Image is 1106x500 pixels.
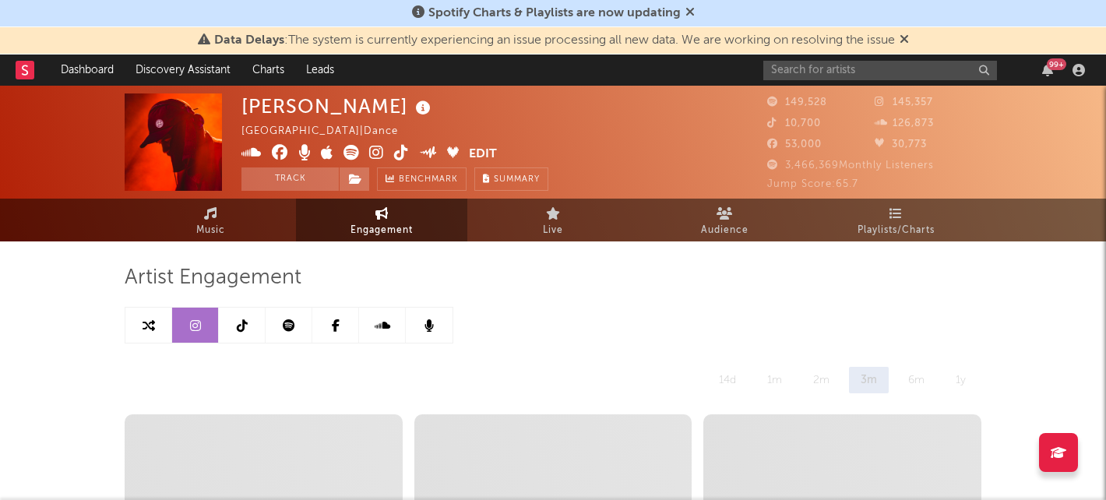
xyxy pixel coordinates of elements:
[767,118,821,129] span: 10,700
[707,367,748,393] div: 14d
[494,175,540,184] span: Summary
[214,34,895,47] span: : The system is currently experiencing an issue processing all new data. We are working on resolv...
[767,139,822,150] span: 53,000
[125,199,296,241] a: Music
[241,55,295,86] a: Charts
[214,34,284,47] span: Data Delays
[849,367,889,393] div: 3m
[467,199,639,241] a: Live
[639,199,810,241] a: Audience
[767,97,827,107] span: 149,528
[767,179,858,189] span: Jump Score: 65.7
[801,367,841,393] div: 2m
[543,221,563,240] span: Live
[428,7,681,19] span: Spotify Charts & Playlists are now updating
[896,367,936,393] div: 6m
[469,145,497,164] button: Edit
[756,367,794,393] div: 1m
[474,167,548,191] button: Summary
[858,221,935,240] span: Playlists/Charts
[810,199,981,241] a: Playlists/Charts
[295,55,345,86] a: Leads
[125,55,241,86] a: Discovery Assistant
[241,122,416,141] div: [GEOGRAPHIC_DATA] | Dance
[875,118,934,129] span: 126,873
[944,367,977,393] div: 1y
[196,221,225,240] span: Music
[767,160,934,171] span: 3,466,369 Monthly Listeners
[241,93,435,119] div: [PERSON_NAME]
[763,61,997,80] input: Search for artists
[701,221,748,240] span: Audience
[350,221,413,240] span: Engagement
[377,167,467,191] a: Benchmark
[1042,64,1053,76] button: 99+
[241,167,339,191] button: Track
[399,171,458,189] span: Benchmark
[900,34,909,47] span: Dismiss
[875,97,933,107] span: 145,357
[125,269,301,287] span: Artist Engagement
[685,7,695,19] span: Dismiss
[1047,58,1066,70] div: 99 +
[296,199,467,241] a: Engagement
[875,139,927,150] span: 30,773
[50,55,125,86] a: Dashboard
